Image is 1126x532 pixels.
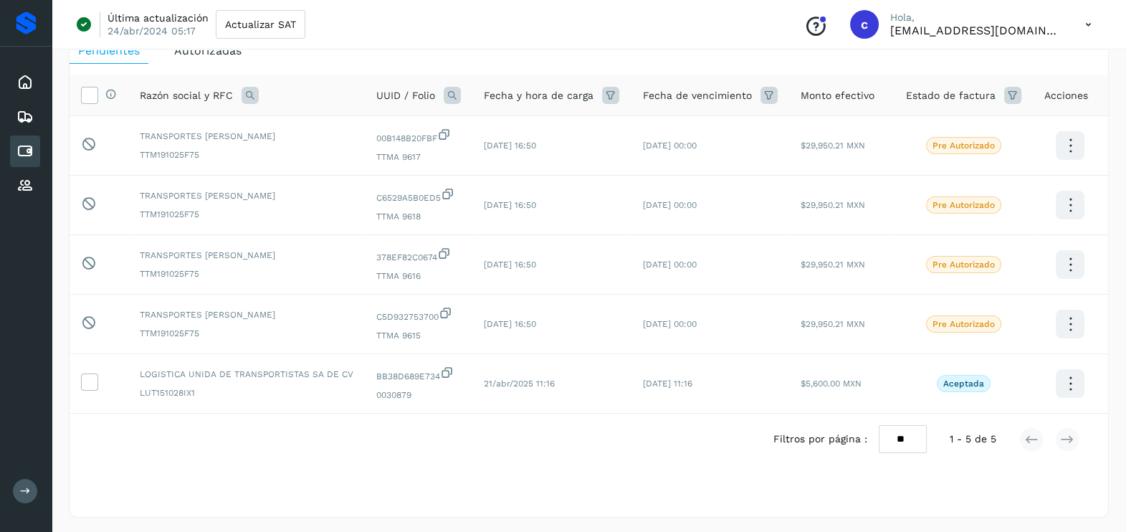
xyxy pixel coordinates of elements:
[376,247,461,264] span: 378EF82C0674
[10,101,40,133] div: Embarques
[643,260,697,270] span: [DATE] 00:00
[943,379,984,389] p: Aceptada
[801,260,865,270] span: $29,950.21 MXN
[643,319,697,329] span: [DATE] 00:00
[643,379,692,389] span: [DATE] 11:16
[140,208,353,221] span: TTM191025F75
[643,141,697,151] span: [DATE] 00:00
[140,327,353,340] span: TTM191025F75
[376,270,461,282] span: TTMA 9616
[801,379,862,389] span: $5,600.00 MXN
[78,44,140,57] span: Pendientes
[174,44,242,57] span: Autorizadas
[801,319,865,329] span: $29,950.21 MXN
[932,319,995,329] p: Pre Autorizado
[376,366,461,383] span: BB38D689E734
[906,88,996,103] span: Estado de factura
[140,88,233,103] span: Razón social y RFC
[140,368,353,381] span: LOGISTICA UNIDA DE TRANSPORTISTAS SA DE CV
[1044,88,1088,103] span: Acciones
[950,432,996,447] span: 1 - 5 de 5
[484,319,536,329] span: [DATE] 16:50
[376,210,461,223] span: TTMA 9618
[376,128,461,145] span: 00B148B20FBF
[10,136,40,167] div: Cuentas por pagar
[376,306,461,323] span: C5D932753700
[484,260,536,270] span: [DATE] 16:50
[108,24,196,37] p: 24/abr/2024 05:17
[140,386,353,399] span: LUT151028IX1
[801,141,865,151] span: $29,950.21 MXN
[140,189,353,202] span: TRANSPORTES [PERSON_NAME]
[484,200,536,210] span: [DATE] 16:50
[773,432,867,447] span: Filtros por página :
[10,170,40,201] div: Proveedores
[376,88,435,103] span: UUID / Folio
[376,151,461,163] span: TTMA 9617
[643,200,697,210] span: [DATE] 00:00
[10,67,40,98] div: Inicio
[376,389,461,402] span: 0030879
[484,88,593,103] span: Fecha y hora de carga
[108,11,209,24] p: Última actualización
[801,88,874,103] span: Monto efectivo
[890,11,1062,24] p: Hola,
[890,24,1062,37] p: contabilidad@primelogistics.com.mx
[932,260,995,270] p: Pre Autorizado
[140,130,353,143] span: TRANSPORTES [PERSON_NAME]
[140,267,353,280] span: TTM191025F75
[484,379,555,389] span: 21/abr/2025 11:16
[801,200,865,210] span: $29,950.21 MXN
[140,249,353,262] span: TRANSPORTES [PERSON_NAME]
[225,19,296,29] span: Actualizar SAT
[484,141,536,151] span: [DATE] 16:50
[216,10,305,39] button: Actualizar SAT
[643,88,752,103] span: Fecha de vencimiento
[140,148,353,161] span: TTM191025F75
[932,141,995,151] p: Pre Autorizado
[376,329,461,342] span: TTMA 9615
[140,308,353,321] span: TRANSPORTES [PERSON_NAME]
[932,200,995,210] p: Pre Autorizado
[376,187,461,204] span: C6529A5B0ED5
